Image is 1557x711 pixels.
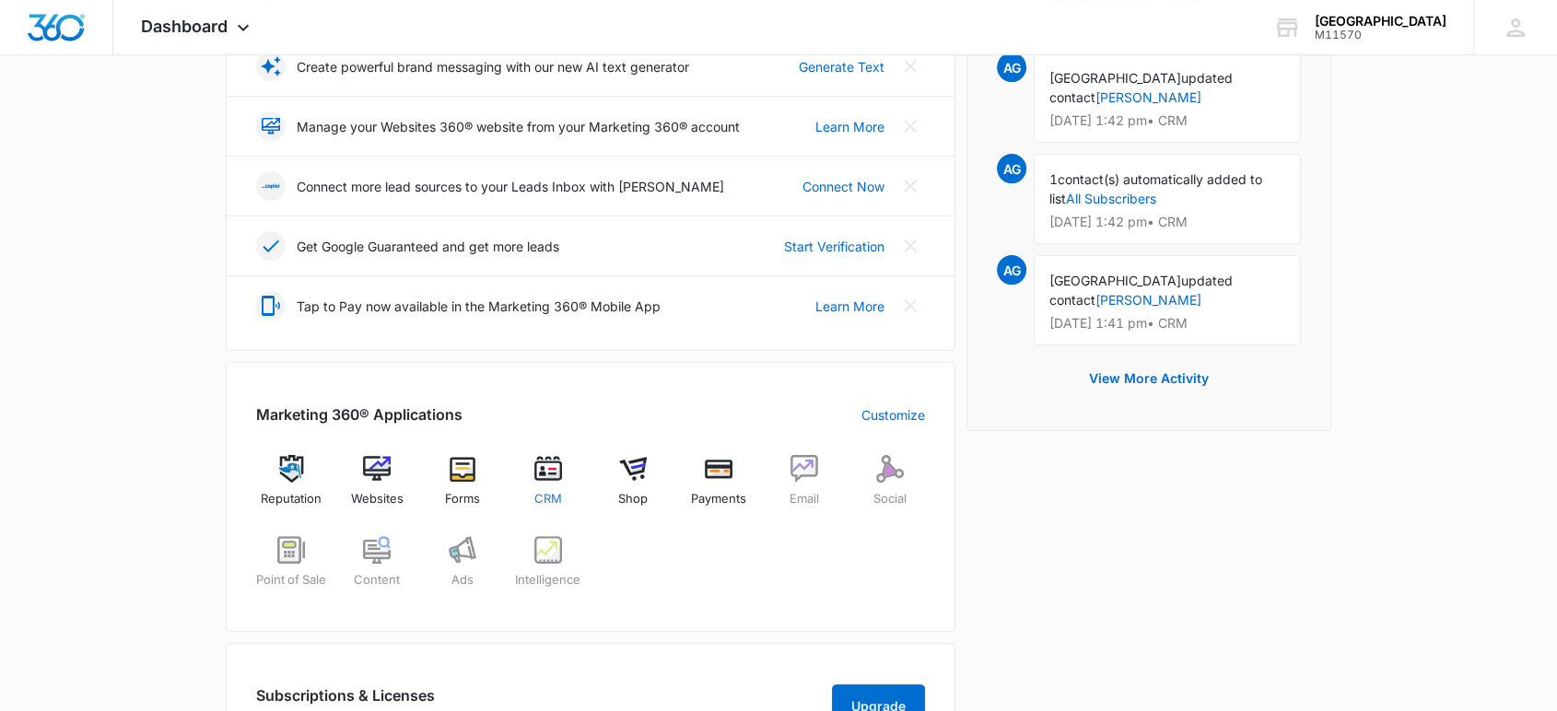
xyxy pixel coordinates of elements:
[515,571,580,589] span: Intelligence
[141,17,228,36] span: Dashboard
[1095,89,1201,105] a: [PERSON_NAME]
[427,455,498,521] a: Forms
[1071,356,1227,401] button: View More Activity
[297,237,559,256] p: Get Google Guaranteed and get more leads
[297,117,740,136] p: Manage your Websites 360® website from your Marketing 360® account
[256,536,327,602] a: Point of Sale
[896,291,925,321] button: Close
[342,536,413,602] a: Content
[1049,171,1262,206] span: contact(s) automatically added to list
[861,405,925,425] a: Customize
[261,490,322,508] span: Reputation
[997,255,1026,285] span: AG
[534,490,562,508] span: CRM
[802,177,884,196] a: Connect Now
[815,117,884,136] a: Learn More
[512,455,583,521] a: CRM
[1095,292,1201,308] a: [PERSON_NAME]
[1315,29,1446,41] div: account id
[256,571,326,589] span: Point of Sale
[896,231,925,261] button: Close
[1049,114,1285,127] p: [DATE] 1:42 pm • CRM
[896,111,925,141] button: Close
[297,57,689,76] p: Create powerful brand messaging with our new AI text generator
[512,536,583,602] a: Intelligence
[1066,191,1156,206] a: All Subscribers
[997,154,1026,183] span: AG
[684,455,755,521] a: Payments
[618,490,648,508] span: Shop
[1315,14,1446,29] div: account name
[784,237,884,256] a: Start Verification
[1049,273,1181,288] span: [GEOGRAPHIC_DATA]
[1049,317,1285,330] p: [DATE] 1:41 pm • CRM
[256,455,327,521] a: Reputation
[427,536,498,602] a: Ads
[896,171,925,201] button: Close
[598,455,669,521] a: Shop
[451,571,474,589] span: Ads
[769,455,840,521] a: Email
[256,403,462,425] h2: Marketing 360® Applications
[1049,171,1058,187] span: 1
[297,297,661,316] p: Tap to Pay now available in the Marketing 360® Mobile App
[997,52,1026,82] span: AG
[297,177,724,196] p: Connect more lead sources to your Leads Inbox with [PERSON_NAME]
[896,52,925,81] button: Close
[799,57,884,76] a: Generate Text
[1049,216,1285,228] p: [DATE] 1:42 pm • CRM
[1049,70,1181,86] span: [GEOGRAPHIC_DATA]
[445,490,480,508] span: Forms
[873,490,907,508] span: Social
[854,455,925,521] a: Social
[691,490,746,508] span: Payments
[351,490,404,508] span: Websites
[815,297,884,316] a: Learn More
[790,490,819,508] span: Email
[342,455,413,521] a: Websites
[354,571,400,589] span: Content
